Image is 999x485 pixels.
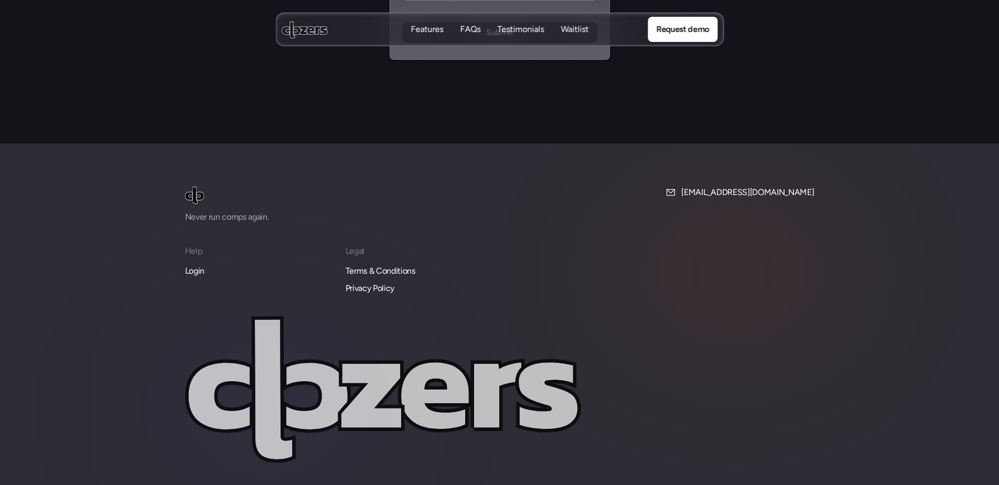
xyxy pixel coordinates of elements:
p: FAQs [460,24,480,35]
p: Testimonials [497,35,544,47]
a: WaitlistWaitlist [561,24,588,36]
a: FeaturesFeatures [411,24,443,36]
a: Privacy Policy [346,282,395,295]
p: FAQs [460,35,480,47]
p: Never run comps again. [185,210,332,224]
p: Legal [346,244,493,258]
p: [EMAIL_ADDRESS][DOMAIN_NAME] [681,186,814,199]
p: Features [411,35,443,47]
p: Request demo [656,23,709,36]
p: Help [185,244,333,258]
p: Testimonials [497,24,544,35]
a: TestimonialsTestimonials [497,24,544,36]
a: Request demo [648,17,717,42]
p: Waitlist [561,24,588,35]
p: Waitlist [561,35,588,47]
a: FAQsFAQs [460,24,480,36]
a: Login [185,264,205,278]
a: Terms & Conditions [346,264,415,278]
p: Features [411,24,443,35]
